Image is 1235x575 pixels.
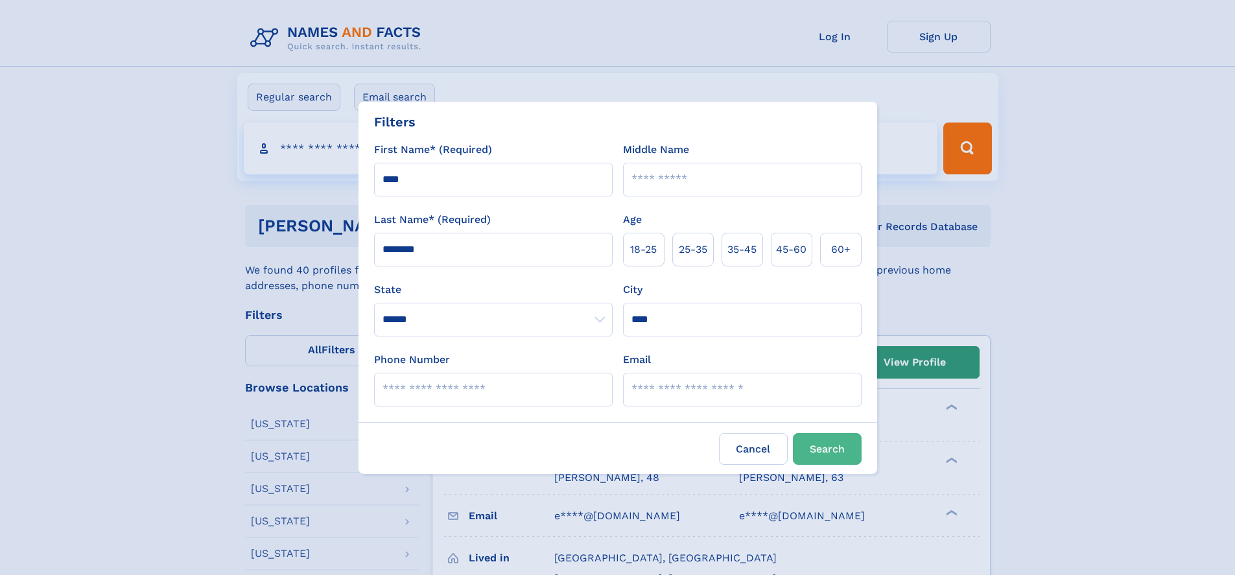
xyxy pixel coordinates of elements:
[623,212,642,228] label: Age
[623,282,642,298] label: City
[374,352,450,368] label: Phone Number
[623,352,651,368] label: Email
[679,242,707,257] span: 25‑35
[374,212,491,228] label: Last Name* (Required)
[719,433,788,465] label: Cancel
[727,242,757,257] span: 35‑45
[374,142,492,158] label: First Name* (Required)
[374,282,613,298] label: State
[630,242,657,257] span: 18‑25
[793,433,862,465] button: Search
[776,242,806,257] span: 45‑60
[623,142,689,158] label: Middle Name
[831,242,851,257] span: 60+
[374,112,416,132] div: Filters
